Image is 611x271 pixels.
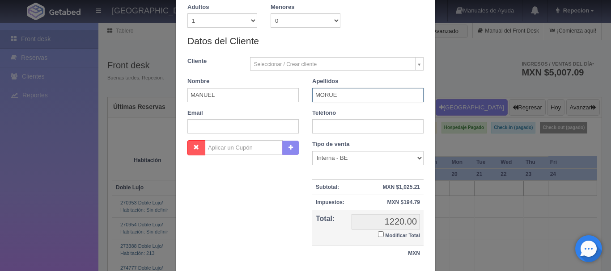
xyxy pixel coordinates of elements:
[187,77,209,86] label: Nombre
[312,109,336,117] label: Teléfono
[378,231,384,237] input: Modificar Total
[187,109,203,117] label: Email
[387,199,420,205] strong: MXN $194.79
[312,140,350,149] label: Tipo de venta
[312,179,348,195] th: Subtotal:
[271,3,294,12] label: Menores
[312,210,348,246] th: Total:
[181,57,243,66] label: Cliente
[383,184,420,190] strong: MXN $1,025.21
[254,58,412,71] span: Seleccionar / Crear cliente
[408,250,420,256] strong: MXN
[250,57,424,71] a: Seleccionar / Crear cliente
[385,233,420,238] small: Modificar Total
[187,34,424,48] legend: Datos del Cliente
[312,195,348,210] th: Impuestos:
[312,77,339,86] label: Apellidos
[205,140,283,154] input: Aplicar un Cupón
[187,3,209,12] label: Adultos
